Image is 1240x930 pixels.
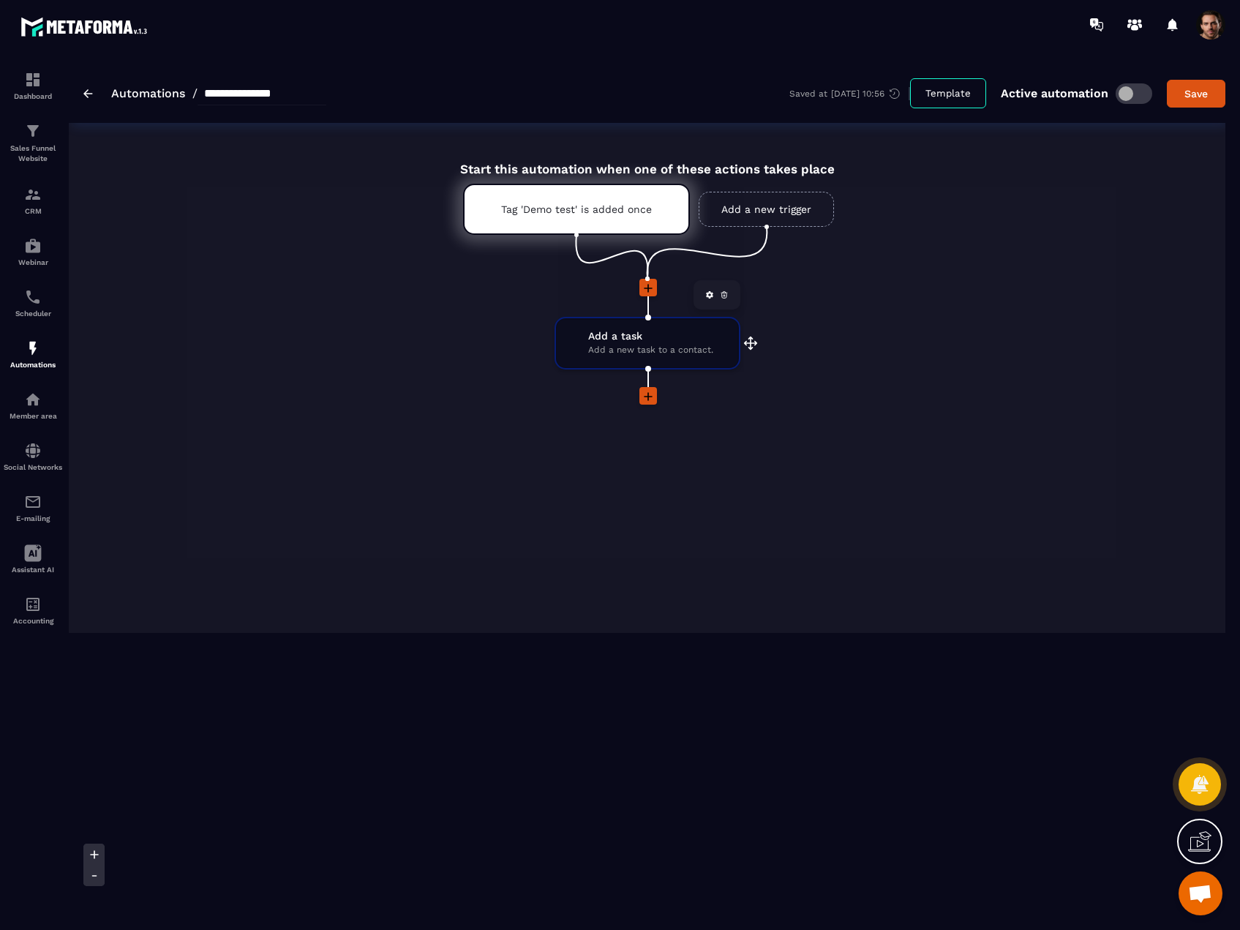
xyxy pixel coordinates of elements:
[699,192,834,227] a: Add a new trigger
[4,143,62,164] p: Sales Funnel Website
[192,86,198,100] span: /
[4,533,62,585] a: Assistant AI
[4,175,62,226] a: formationformationCRM
[20,13,152,40] img: logo
[24,122,42,140] img: formation
[1179,871,1222,915] div: Open chat
[4,310,62,318] p: Scheduler
[111,86,185,100] a: Automations
[1001,86,1108,100] p: Active automation
[789,87,910,100] div: Saved at
[4,111,62,175] a: formationformationSales Funnel Website
[588,329,713,343] span: Add a task
[24,288,42,306] img: scheduler
[910,78,986,108] button: Template
[24,442,42,460] img: social-network
[1167,80,1225,108] button: Save
[24,186,42,203] img: formation
[4,226,62,277] a: automationsautomationsWebinar
[588,343,713,357] span: Add a new task to a contact.
[4,463,62,471] p: Social Networks
[4,207,62,215] p: CRM
[4,258,62,266] p: Webinar
[4,482,62,533] a: emailemailE-mailing
[24,237,42,255] img: automations
[4,514,62,522] p: E-mailing
[4,92,62,100] p: Dashboard
[1176,86,1216,101] div: Save
[4,329,62,380] a: automationsautomationsAutomations
[427,145,868,176] div: Start this automation when one of these actions takes place
[501,203,652,215] p: Tag 'Demo test' is added once
[4,361,62,369] p: Automations
[24,71,42,89] img: formation
[24,596,42,613] img: accountant
[24,391,42,408] img: automations
[83,89,93,98] img: arrow
[4,617,62,625] p: Accounting
[4,585,62,636] a: accountantaccountantAccounting
[4,60,62,111] a: formationformationDashboard
[24,493,42,511] img: email
[4,380,62,431] a: automationsautomationsMember area
[4,566,62,574] p: Assistant AI
[24,340,42,357] img: automations
[831,89,884,99] p: [DATE] 10:56
[4,431,62,482] a: social-networksocial-networkSocial Networks
[4,277,62,329] a: schedulerschedulerScheduler
[4,412,62,420] p: Member area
